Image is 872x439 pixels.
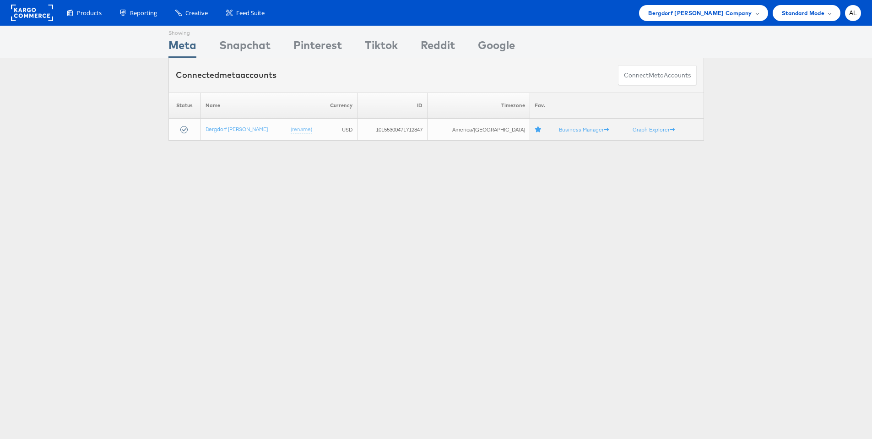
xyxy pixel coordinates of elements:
span: Reporting [130,9,157,17]
td: USD [317,119,357,141]
span: Feed Suite [236,9,265,17]
th: Currency [317,93,357,119]
span: meta [219,70,240,80]
div: Tiktok [365,37,398,58]
span: Bergdorf [PERSON_NAME] Company [648,8,752,18]
a: (rename) [291,126,312,133]
td: America/[GEOGRAPHIC_DATA] [427,119,530,141]
a: Bergdorf [PERSON_NAME] [206,126,268,132]
span: Products [77,9,102,17]
span: meta [649,71,664,80]
div: Reddit [421,37,455,58]
td: 10155300471712847 [357,119,427,141]
a: Business Manager [559,126,609,133]
a: Graph Explorer [633,126,675,133]
div: Connected accounts [176,69,276,81]
div: Pinterest [293,37,342,58]
div: Snapchat [219,37,271,58]
div: Meta [168,37,196,58]
th: Timezone [427,93,530,119]
th: Name [201,93,317,119]
button: ConnectmetaAccounts [618,65,697,86]
span: Creative [185,9,208,17]
span: Standard Mode [782,8,824,18]
th: ID [357,93,427,119]
div: Showing [168,26,196,37]
span: AL [849,10,857,16]
th: Status [168,93,201,119]
div: Google [478,37,515,58]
